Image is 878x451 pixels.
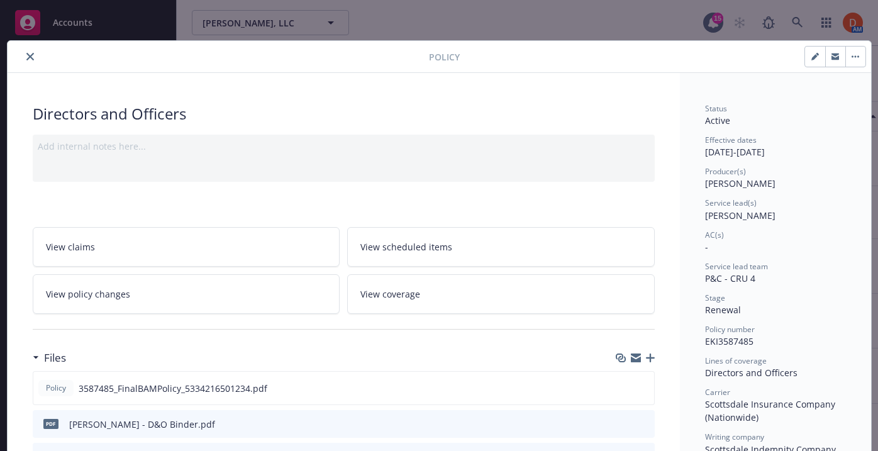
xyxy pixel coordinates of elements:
span: Producer(s) [705,166,746,177]
button: preview file [638,382,649,395]
span: - [705,241,708,253]
h3: Files [44,350,66,366]
button: close [23,49,38,64]
span: [PERSON_NAME] [705,209,775,221]
span: Policy [43,382,69,394]
button: download file [618,418,628,431]
span: View policy changes [46,287,130,301]
span: 3587485_FinalBAMPolicy_5334216501234.pdf [79,382,267,395]
span: P&C - CRU 4 [705,272,755,284]
span: Effective dates [705,135,757,145]
span: Active [705,114,730,126]
span: View scheduled items [360,240,452,253]
div: [DATE] - [DATE] [705,135,846,159]
div: Directors and Officers [33,103,655,125]
div: [PERSON_NAME] - D&O Binder.pdf [69,418,215,431]
span: EKI3587485 [705,335,753,347]
div: Add internal notes here... [38,140,650,153]
a: View claims [33,227,340,267]
a: View scheduled items [347,227,655,267]
a: View policy changes [33,274,340,314]
a: View coverage [347,274,655,314]
span: View claims [46,240,95,253]
span: Service lead(s) [705,198,757,208]
span: Carrier [705,387,730,398]
button: preview file [638,418,650,431]
span: Policy number [705,324,755,335]
span: Service lead team [705,261,768,272]
span: Renewal [705,304,741,316]
span: Policy [429,50,460,64]
span: pdf [43,419,58,428]
span: Lines of coverage [705,355,767,366]
span: Stage [705,292,725,303]
div: Directors and Officers [705,366,846,379]
span: Writing company [705,432,764,442]
span: Scottsdale Insurance Company (Nationwide) [705,398,838,423]
span: AC(s) [705,230,724,240]
span: [PERSON_NAME] [705,177,775,189]
div: Files [33,350,66,366]
span: View coverage [360,287,420,301]
span: Status [705,103,727,114]
button: download file [618,382,628,395]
